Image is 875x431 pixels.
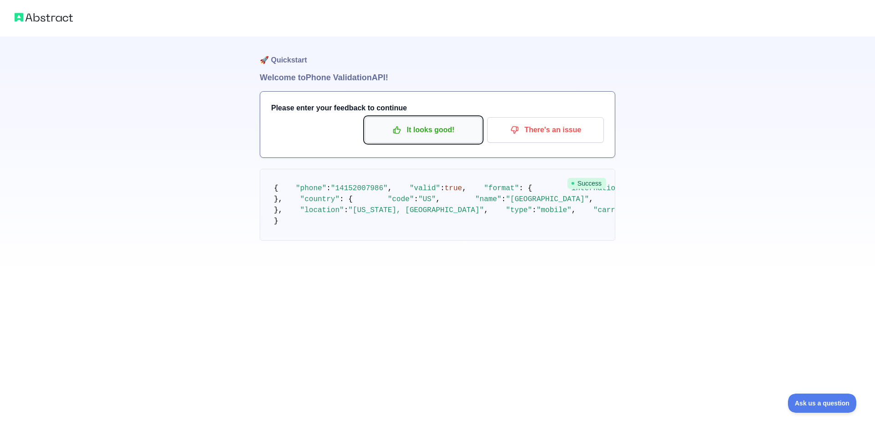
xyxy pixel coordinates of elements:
[440,184,445,192] span: :
[260,71,615,84] h1: Welcome to Phone Validation API!
[15,11,73,24] img: Abstract logo
[300,206,344,214] span: "location"
[410,184,440,192] span: "valid"
[532,206,537,214] span: :
[506,195,589,203] span: "[GEOGRAPHIC_DATA]"
[274,184,278,192] span: {
[348,206,484,214] span: "[US_STATE], [GEOGRAPHIC_DATA]"
[593,206,633,214] span: "carrier"
[271,103,604,114] h3: Please enter your feedback to continue
[506,206,532,214] span: "type"
[274,184,852,225] code: }, }, }
[788,394,857,413] iframe: Toggle Customer Support
[300,195,340,203] span: "country"
[571,206,576,214] span: ,
[326,184,331,192] span: :
[494,122,597,138] p: There's an issue
[436,195,440,203] span: ,
[519,184,532,192] span: : {
[388,195,414,203] span: "code"
[414,195,418,203] span: :
[372,122,475,138] p: It looks good!
[418,195,436,203] span: "US"
[462,184,467,192] span: ,
[296,184,326,192] span: "phone"
[484,206,489,214] span: ,
[340,195,353,203] span: : {
[365,117,482,143] button: It looks good!
[487,117,604,143] button: There's an issue
[484,184,519,192] span: "format"
[331,184,388,192] span: "14152007986"
[567,178,606,189] span: Success
[260,36,615,71] h1: 🚀 Quickstart
[445,184,462,192] span: true
[567,184,633,192] span: "international"
[344,206,349,214] span: :
[475,195,502,203] span: "name"
[388,184,392,192] span: ,
[501,195,506,203] span: :
[589,195,593,203] span: ,
[536,206,571,214] span: "mobile"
